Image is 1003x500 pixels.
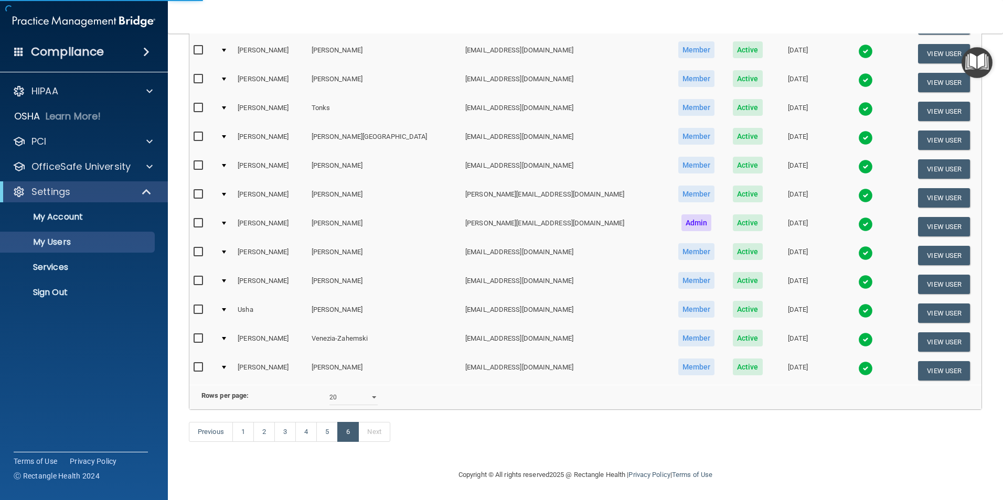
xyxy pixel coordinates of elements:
span: Member [678,272,715,289]
img: tick.e7d51cea.svg [858,303,873,318]
span: Active [733,186,763,202]
button: View User [918,131,970,150]
button: Open Resource Center [962,47,993,78]
button: View User [918,275,970,294]
td: [PERSON_NAME][EMAIL_ADDRESS][DOMAIN_NAME] [461,183,668,212]
p: My Users [7,237,150,247]
td: [PERSON_NAME] [233,68,307,97]
td: [PERSON_NAME] [307,155,462,183]
td: [DATE] [771,270,825,299]
span: Active [733,272,763,289]
p: Learn More! [46,110,101,123]
a: Terms of Use [672,471,712,479]
td: [PERSON_NAME] [307,241,462,270]
p: OSHA [14,110,40,123]
td: [EMAIL_ADDRESS][DOMAIN_NAME] [461,97,668,126]
td: [PERSON_NAME] [307,356,462,385]
td: [PERSON_NAME] [233,328,307,356]
img: tick.e7d51cea.svg [858,102,873,116]
a: 1 [232,422,254,442]
td: [EMAIL_ADDRESS][DOMAIN_NAME] [461,299,668,328]
span: Active [733,70,763,87]
a: Settings [13,186,152,198]
img: tick.e7d51cea.svg [858,73,873,88]
td: [PERSON_NAME] [307,68,462,97]
button: View User [918,246,970,265]
td: [DATE] [771,68,825,97]
a: Privacy Policy [628,471,670,479]
td: [DATE] [771,212,825,241]
p: Sign Out [7,287,150,298]
span: Member [678,186,715,202]
td: [DATE] [771,328,825,356]
td: [DATE] [771,126,825,155]
span: Member [678,99,715,116]
a: HIPAA [13,85,153,97]
p: My Account [7,212,150,222]
td: Tonks [307,97,462,126]
td: [PERSON_NAME] [307,39,462,68]
button: View User [918,44,970,63]
td: [PERSON_NAME] [233,356,307,385]
span: Active [733,301,763,318]
td: [EMAIL_ADDRESS][DOMAIN_NAME] [461,68,668,97]
td: Venezia-Zahemski [307,328,462,356]
td: [PERSON_NAME] [233,155,307,183]
img: tick.e7d51cea.svg [858,361,873,376]
button: View User [918,188,970,208]
td: [DATE] [771,155,825,183]
span: Member [678,41,715,58]
td: [PERSON_NAME] [307,183,462,212]
td: [DATE] [771,299,825,328]
td: [EMAIL_ADDRESS][DOMAIN_NAME] [461,328,668,356]
span: Member [678,128,715,145]
span: Member [678,243,715,260]
img: tick.e7d51cea.svg [858,44,873,59]
td: [PERSON_NAME] [233,212,307,241]
span: Active [733,214,763,231]
td: [PERSON_NAME] [233,126,307,155]
button: View User [918,217,970,236]
td: [DATE] [771,241,825,270]
td: [EMAIL_ADDRESS][DOMAIN_NAME] [461,155,668,183]
img: tick.e7d51cea.svg [858,217,873,232]
button: View User [918,361,970,381]
img: tick.e7d51cea.svg [858,131,873,145]
td: [DATE] [771,97,825,126]
a: 4 [295,422,317,442]
span: Ⓒ Rectangle Health 2024 [14,471,100,481]
td: [EMAIL_ADDRESS][DOMAIN_NAME] [461,126,668,155]
img: tick.e7d51cea.svg [858,188,873,203]
button: View User [918,73,970,92]
a: Privacy Policy [70,456,117,466]
span: Active [733,243,763,260]
p: HIPAA [31,85,58,97]
span: Member [678,330,715,346]
a: PCI [13,135,153,148]
td: [PERSON_NAME] [233,183,307,212]
h4: Compliance [31,45,104,59]
span: Member [678,70,715,87]
a: 6 [337,422,359,442]
td: [PERSON_NAME] [233,241,307,270]
p: OfficeSafe University [31,160,131,173]
p: PCI [31,135,46,148]
b: Rows per page: [201,392,249,399]
span: Active [733,128,763,145]
td: [DATE] [771,183,825,212]
span: Active [733,41,763,58]
a: Next [358,422,390,442]
td: [PERSON_NAME] [307,270,462,299]
td: Usha [233,299,307,328]
td: [PERSON_NAME] [233,39,307,68]
a: Previous [189,422,233,442]
a: Terms of Use [14,456,57,466]
td: [EMAIL_ADDRESS][DOMAIN_NAME] [461,241,668,270]
td: [PERSON_NAME] [233,97,307,126]
td: [EMAIL_ADDRESS][DOMAIN_NAME] [461,39,668,68]
p: Services [7,262,150,273]
p: Settings [31,186,70,198]
img: tick.e7d51cea.svg [858,159,873,174]
button: View User [918,102,970,121]
button: View User [918,303,970,323]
